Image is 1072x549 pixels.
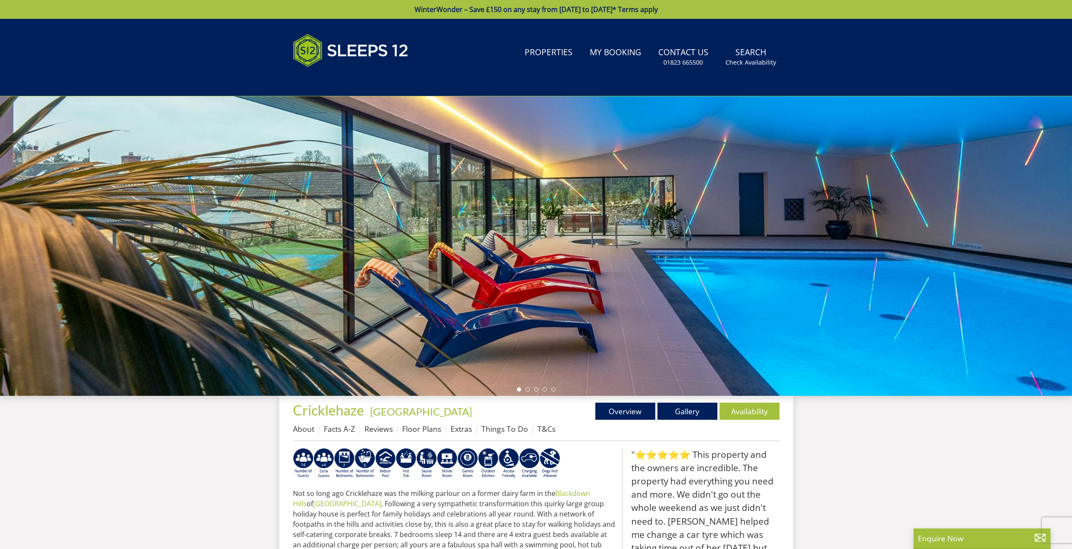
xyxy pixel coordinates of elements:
img: AD_4nXfP_KaKMqx0g0JgutHT0_zeYI8xfXvmwo0MsY3H4jkUzUYMTusOxEa3Skhnz4D7oQ6oXH13YSgM5tXXReEg6aaUXi7Eu... [314,448,334,479]
img: AD_4nXdxWG_VJzWvdcEgUAXGATx6wR9ALf-b3pO0Wv8JqPQicHBbIur_fycMGrCfvtJxUkL7_dC_Ih2A3VWjPzrEQCT_Y6-em... [355,448,375,479]
a: [GEOGRAPHIC_DATA] [370,405,472,418]
a: About [293,424,314,434]
a: My Booking [586,43,645,62]
img: AD_4nXdjbGEeivCGLLmyT_JEP7bTfXsjgyLfnLszUAQeQ4RcokDYHVBt5R8-zTDbAVICNoGv1Dwc3nsbUb1qR6CAkrbZUeZBN... [416,448,437,479]
img: Sleeps 12 [293,29,409,72]
a: Things To Do [481,424,528,434]
a: Availability [720,403,779,420]
img: AD_4nXfTH09p_77QXgSCMRwRHt9uPNW8Va4Uit02IXPabNXDWzciDdevrPBrTCLz6v3P7E_ej9ytiKnaxPMKY2ysUWAwIMchf... [478,448,499,479]
iframe: Customer reviews powered by Trustpilot [289,77,379,84]
a: Overview [595,403,655,420]
p: Enquire Now [918,533,1046,544]
a: Contact Us01823 665500 [655,43,712,71]
a: Extras [451,424,472,434]
a: Facts A-Z [324,424,355,434]
span: - [367,405,472,418]
img: AD_4nXdrZMsjcYNLGsKuA84hRzvIbesVCpXJ0qqnwZoX5ch9Zjv73tWe4fnFRs2gJ9dSiUubhZXckSJX_mqrZBmYExREIfryF... [457,448,478,479]
a: Properties [521,43,576,62]
img: AD_4nXei2dp4L7_L8OvME76Xy1PUX32_NMHbHVSts-g-ZAVb8bILrMcUKZI2vRNdEqfWP017x6NFeUMZMqnp0JYknAB97-jDN... [375,448,396,479]
img: AD_4nXfpvCopSjPgFbrTpZ4Gb7z5vnaH8jAbqJolZQMpS62V5cqRSJM9TeuVSL7bGYE6JfFcU1DuF4uSwvi9kHIO1tFmPipW4... [334,448,355,479]
a: T&Cs [537,424,555,434]
a: Gallery [657,403,717,420]
a: Floor Plans [402,424,441,434]
img: AD_4nXfkFtrpaXUtUFzPNUuRY6lw1_AXVJtVz-U2ei5YX5aGQiUrqNXS9iwbJN5FWUDjNILFFLOXd6gEz37UJtgCcJbKwxVV0... [540,448,560,479]
small: Check Availability [726,58,776,67]
a: Cricklehaze [293,402,367,418]
a: Reviews [364,424,393,434]
small: 01823 665500 [663,58,703,67]
a: [GEOGRAPHIC_DATA] [313,499,381,508]
a: Blackdown Hills [293,489,590,508]
span: Cricklehaze [293,402,364,418]
img: AD_4nXful-Fd_N7IaUezfVaozT31pL8dwNIF0Qrrqe13RrFw6n_jpsViquNpKCns0kxSZ7IzeFv_AThAwWsq12-Tbyj1odoZK... [293,448,314,479]
img: AD_4nXe3VD57-M2p5iq4fHgs6WJFzKj8B0b3RcPFe5LKK9rgeZlFmFoaMJPsJOOJzc7Q6RMFEqsjIZ5qfEJu1txG3QLmI_2ZW... [499,448,519,479]
img: AD_4nXcpX5uDwed6-YChlrI2BYOgXwgg3aqYHOhRm0XfZB-YtQW2NrmeCr45vGAfVKUq4uWnc59ZmEsEzoF5o39EWARlT1ewO... [396,448,416,479]
img: AD_4nXcMx2CE34V8zJUSEa4yj9Pppk-n32tBXeIdXm2A2oX1xZoj8zz1pCuMiQujsiKLZDhbHnQsaZvA37aEfuFKITYDwIrZv... [437,448,457,479]
img: AD_4nXcnT2OPG21WxYUhsl9q61n1KejP7Pk9ESVM9x9VetD-X_UXXoxAKaMRZGYNcSGiAsmGyKm0QlThER1osyFXNLmuYOVBV... [519,448,540,479]
a: SearchCheck Availability [722,43,779,71]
